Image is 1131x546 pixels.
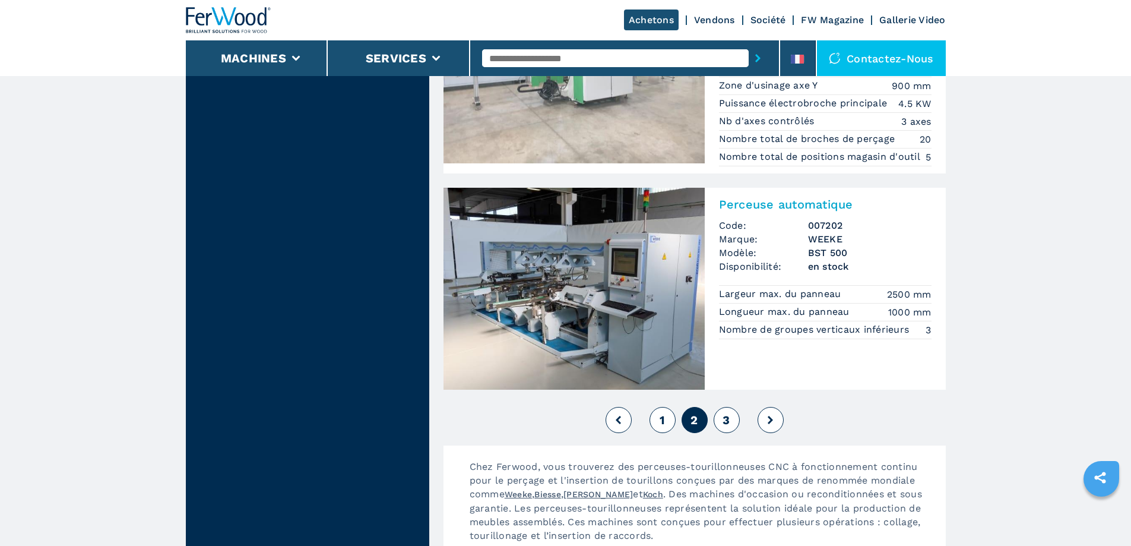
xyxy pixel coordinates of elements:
[749,45,767,72] button: submit-button
[808,219,932,232] h3: 007202
[750,14,786,26] a: Société
[808,260,932,273] span: en stock
[719,288,844,301] p: Largeur max. du panneau
[719,323,913,336] p: Nombre de groupes verticaux inférieurs
[808,246,932,260] h3: BST 500
[719,219,808,232] span: Code:
[723,413,730,427] span: 3
[719,97,891,110] p: Puissance électrobroche principale
[879,14,946,26] a: Gallerie Video
[817,40,946,76] div: Contactez-nous
[808,232,932,246] h3: WEEKE
[1085,463,1115,493] a: sharethis
[690,413,698,427] span: 2
[888,305,932,319] em: 1000 mm
[660,413,665,427] span: 1
[719,197,932,212] h2: Perceuse automatique
[892,79,932,93] em: 900 mm
[719,260,808,273] span: Disponibilité:
[682,407,708,433] button: 2
[719,246,808,260] span: Modèle:
[719,232,808,246] span: Marque:
[926,323,931,337] em: 3
[719,79,821,92] p: Zone d'usinage axe Y
[898,97,932,111] em: 4.5 KW
[443,188,705,390] img: Perceuse automatique WEEKE BST 500
[719,150,924,163] p: Nombre total de positions magasin d'outil
[719,305,853,318] p: Longueur max. du panneau
[887,288,932,301] em: 2500 mm
[926,150,931,164] em: 5
[714,407,740,433] button: 3
[694,14,735,26] a: Vendons
[186,7,271,33] img: Ferwood
[1081,493,1122,537] iframe: Chat
[505,490,532,499] a: Weeke
[221,51,286,65] button: Machines
[719,115,818,128] p: Nb d'axes contrôlés
[624,10,679,30] a: Achetons
[829,52,841,64] img: Contactez-nous
[534,490,561,499] a: Biesse
[801,14,864,26] a: FW Magazine
[920,132,932,146] em: 20
[366,51,426,65] button: Services
[901,115,932,128] em: 3 axes
[650,407,676,433] button: 1
[719,132,898,146] p: Nombre total de broches de perçage
[443,188,946,390] a: Perceuse automatique WEEKE BST 500Perceuse automatiqueCode:007202Marque:WEEKEModèle:BST 500Dispon...
[563,490,633,499] a: [PERSON_NAME]
[643,490,663,499] a: Koch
